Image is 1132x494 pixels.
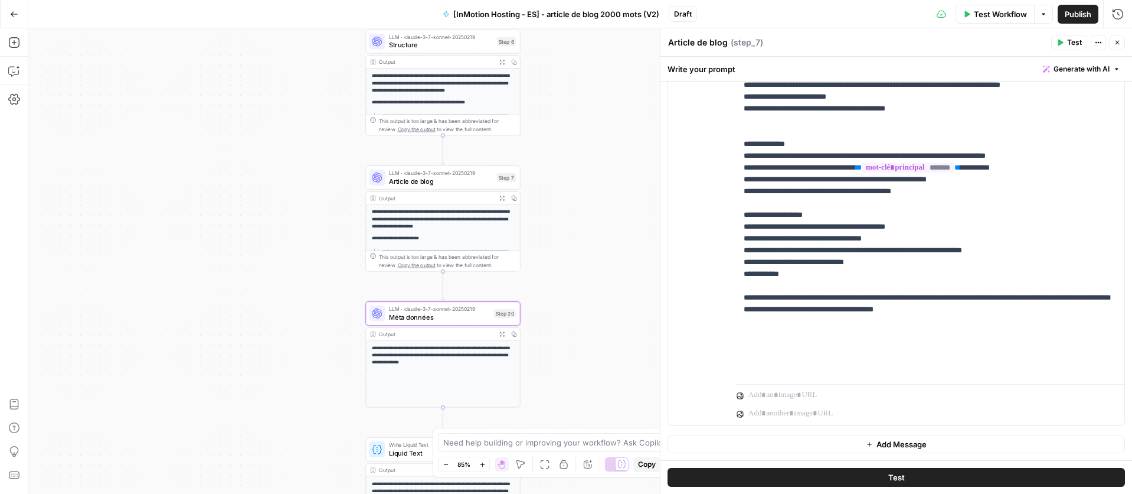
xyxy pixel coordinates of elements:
span: Publish [1065,8,1091,20]
span: Copy the output [398,262,436,268]
g: Edge from step_20 to step_21 [441,408,444,437]
div: Output [379,330,493,338]
span: Test [1067,37,1082,48]
div: Output [379,466,493,474]
div: Step 20 [494,309,516,318]
div: Output [379,194,493,202]
span: LLM · claude-3-7-sonnet-20250219 [389,33,493,41]
span: Structure [389,40,493,50]
span: Copy the output [398,126,436,132]
button: Test [1051,35,1087,50]
span: Write Liquid Text [389,441,491,449]
button: Publish [1058,5,1098,24]
span: Copy [638,459,656,470]
div: This output is too large & has been abbreviated for review. to view the full content. [379,117,516,133]
button: Generate with AI [1038,61,1125,77]
span: LLM · claude-3-7-sonnet-20250219 [389,169,493,177]
textarea: Article de blog [668,37,728,48]
span: ( step_7 ) [731,37,763,48]
div: Step 6 [497,37,516,46]
span: Draft [674,9,692,19]
span: Méta données [389,312,490,322]
span: Article de blog [389,176,493,186]
span: Add Message [876,438,927,450]
span: Test Workflow [974,8,1027,20]
span: Liquid Text [389,448,491,458]
div: This output is too large & has been abbreviated for review. to view the full content. [379,253,516,269]
span: Test [888,472,905,483]
button: Test [668,468,1125,487]
span: Generate with AI [1054,64,1110,74]
span: [InMotion Hosting - ES] - article de blog 2000 mots (V2) [453,8,659,20]
button: Add Message [668,435,1125,453]
span: 85% [457,460,470,469]
span: LLM · claude-3-7-sonnet-20250219 [389,305,490,313]
button: [InMotion Hosting - ES] - article de blog 2000 mots (V2) [436,5,666,24]
div: Step 7 [497,173,516,182]
div: Write your prompt [660,57,1132,81]
div: Output [379,58,493,66]
button: Copy [633,457,660,472]
button: Test Workflow [956,5,1034,24]
g: Edge from step_6 to step_7 [441,135,444,164]
g: Edge from step_7 to step_20 [441,271,444,300]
